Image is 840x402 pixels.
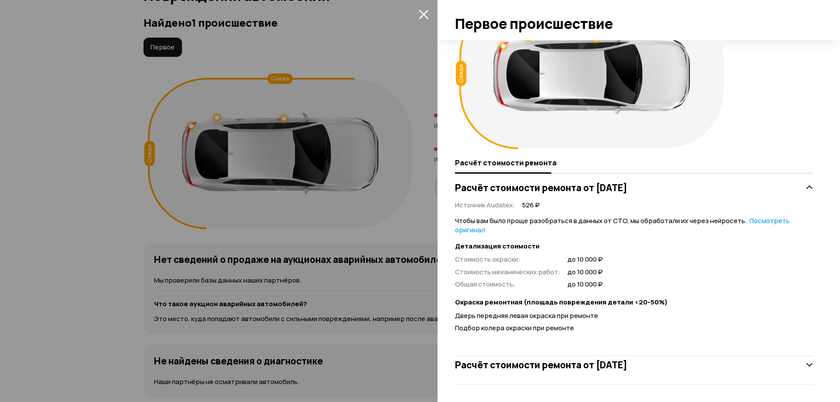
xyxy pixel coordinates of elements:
strong: Окраска ремонтная (площадь повреждения детали <20-50%) [455,298,814,307]
span: до 10 000 ₽ [567,255,603,264]
div: Сзади [456,61,466,86]
span: до 10 000 ₽ [567,268,603,277]
span: Чтобы вам было проще разобраться в данных от СТО, мы обработали их через нейросеть. [455,216,790,234]
span: 526 ₽ [522,201,540,210]
span: Источник Audatex : [455,200,515,210]
strong: Детализация стоимости [455,242,814,251]
span: Стоимость окраски : [455,255,520,264]
a: Посмотреть оригинал [455,216,790,234]
span: Общая стоимость : [455,280,515,289]
span: до 10 000 ₽ [567,280,603,289]
h3: Расчёт стоимости ремонта от [DATE] [455,182,627,193]
span: Подбор колера окраски при ремонте [455,323,574,332]
span: Дверь передняя левая окраска при ремонте [455,311,598,320]
h3: Расчёт стоимости ремонта от [DATE] [455,359,627,371]
button: закрыть [416,7,430,21]
span: Расчёт стоимости ремонта [455,158,556,167]
span: Стоимость механических работ : [455,267,560,276]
